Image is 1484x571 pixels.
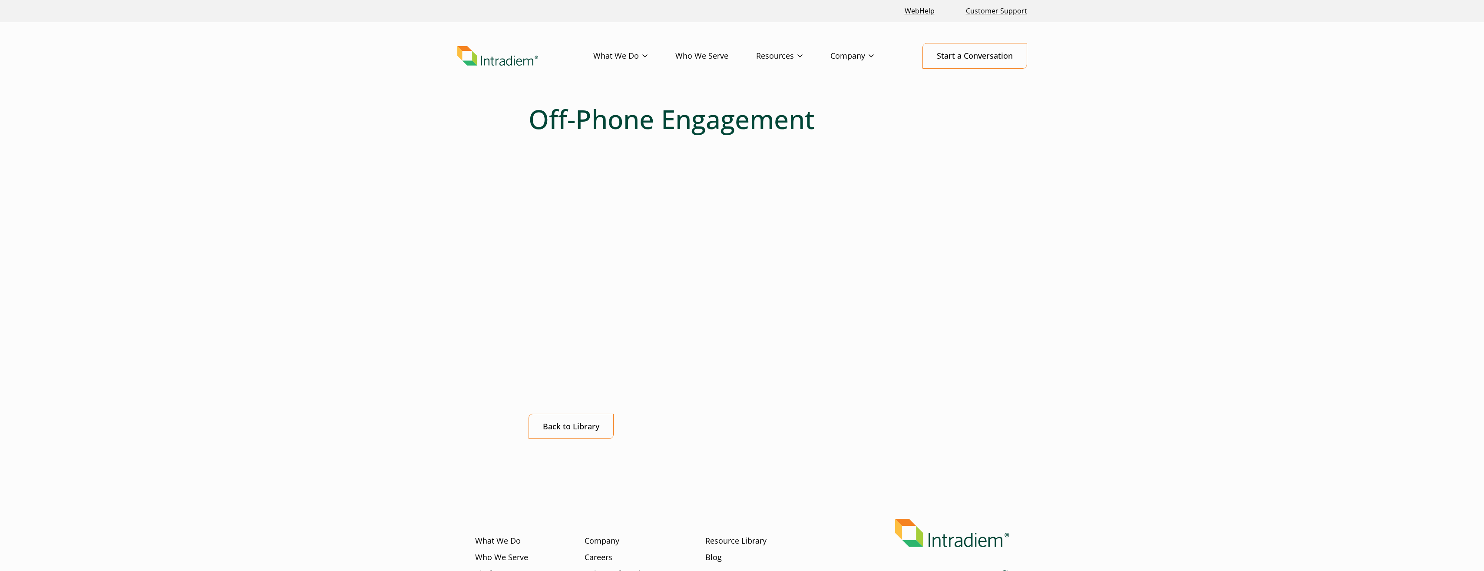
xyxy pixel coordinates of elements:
img: Intradiem [895,519,1009,547]
a: Who We Serve [475,552,528,563]
a: Link opens in a new window [901,2,938,20]
a: Company [830,43,902,69]
a: Back to Library [529,414,614,439]
h1: Off-Phone Engagement [529,103,956,135]
a: Who We Serve [675,43,756,69]
a: Link to homepage of Intradiem [457,46,593,66]
a: Careers [585,552,612,563]
a: Resource Library [705,535,767,547]
a: Blog [705,552,722,563]
a: Company [585,535,619,547]
a: What We Do [593,43,675,69]
a: Resources [756,43,830,69]
a: Start a Conversation [922,43,1027,69]
img: Intradiem [457,46,538,66]
a: What We Do [475,535,521,547]
a: Customer Support [962,2,1031,20]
